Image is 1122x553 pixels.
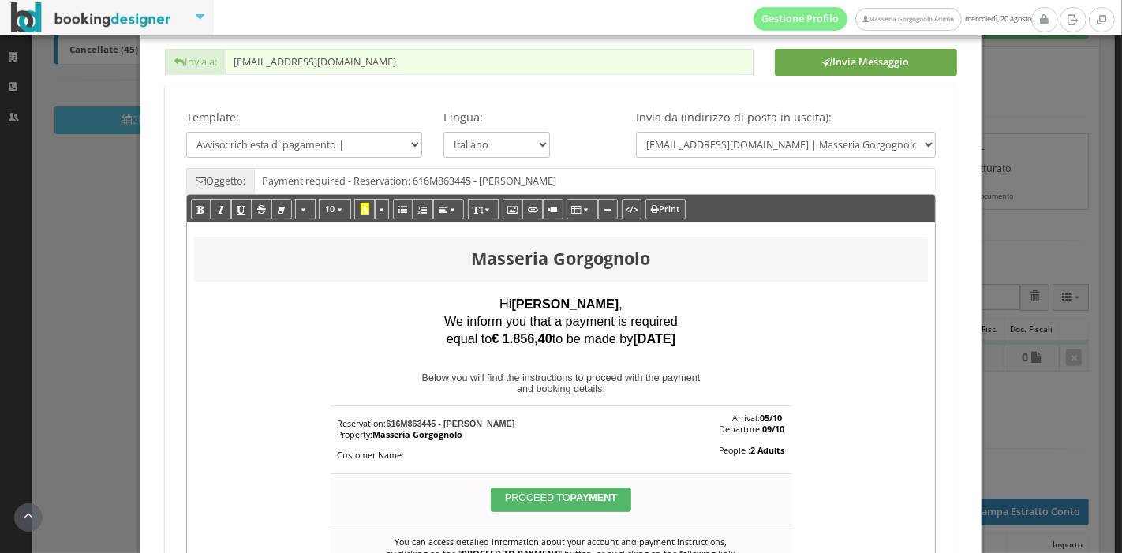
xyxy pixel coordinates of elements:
[751,444,785,456] span: 2 Adults
[763,423,785,435] span: 09/10
[775,49,957,76] button: Invia Messaggio
[511,297,619,311] b: [PERSON_NAME]
[517,383,605,394] span: and booking details:
[373,428,463,440] span: Masseria Gorgognolo
[338,449,405,461] span: Customer Name:
[645,199,686,219] button: Print
[570,492,617,503] span: PAYMENT
[387,419,515,428] span: 616M863445 - [PERSON_NAME]
[761,412,783,424] span: 05/10
[491,488,631,512] a: PROCEED TOPAYMENT
[499,297,623,311] span: Hi ,
[338,536,785,547] div: You can access detailed information about your account and payment instructions,
[422,372,701,383] span: Below you will find the instructions to proceed with the payment
[472,247,651,270] b: Masseria Gorgognolo
[505,492,617,503] span: PROCEED TO
[492,331,552,346] b: € 1.856,40
[754,7,848,31] a: Gestione Profilo
[447,331,675,346] span: equal to to be made by
[720,412,785,435] span: Arrival: Departure:
[444,314,678,328] span: We inform you that a payment is required
[443,110,551,124] h4: Lingua:
[11,2,171,33] img: BookingDesigner.com
[855,8,961,31] a: Masseria Gorgognolo Admin
[636,110,936,124] h4: Invia da (indirizzo di posta in uscita):
[720,444,785,456] span: People :
[186,110,421,124] h4: Template:
[634,331,676,346] b: [DATE]
[754,7,1031,31] span: mercoledì, 20 agosto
